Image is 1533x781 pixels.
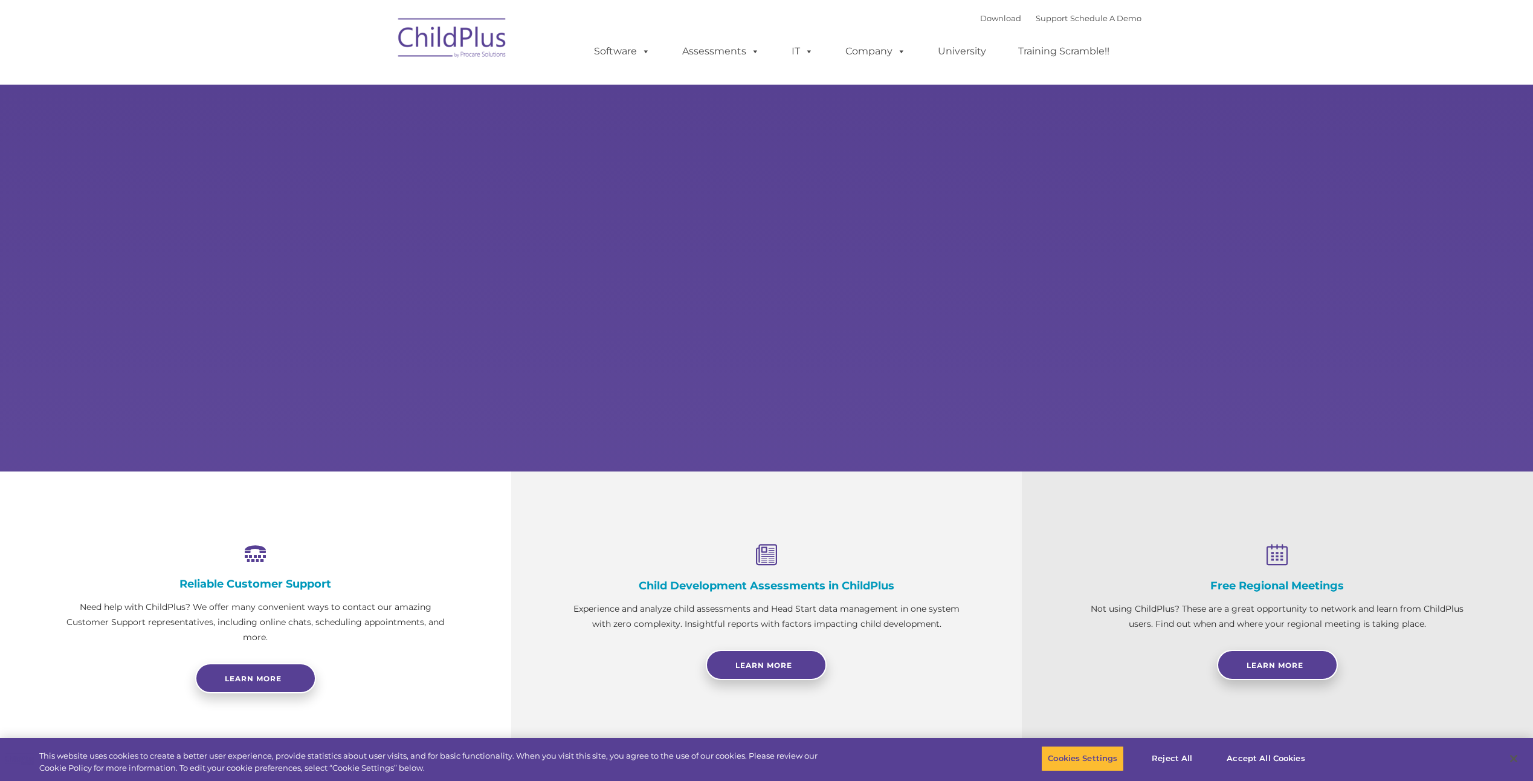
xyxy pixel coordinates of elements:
span: Learn more [225,674,282,683]
button: Reject All [1134,746,1210,771]
a: Software [582,39,662,63]
a: Training Scramble!! [1006,39,1122,63]
p: Not using ChildPlus? These are a great opportunity to network and learn from ChildPlus users. Fin... [1082,601,1473,632]
button: Cookies Settings [1041,746,1124,771]
h4: Free Regional Meetings [1082,579,1473,592]
a: Assessments [670,39,772,63]
p: Experience and analyze child assessments and Head Start data management in one system with zero c... [572,601,962,632]
img: ChildPlus by Procare Solutions [392,10,513,70]
button: Close [1500,745,1527,772]
a: Schedule A Demo [1070,13,1141,23]
a: University [926,39,998,63]
a: Support [1036,13,1068,23]
a: Company [833,39,918,63]
font: | [980,13,1141,23]
span: Learn More [1247,661,1303,670]
h4: Reliable Customer Support [60,577,451,591]
a: IT [779,39,825,63]
a: Download [980,13,1021,23]
h4: Child Development Assessments in ChildPlus [572,579,962,592]
p: Need help with ChildPlus? We offer many convenient ways to contact our amazing Customer Support r... [60,600,451,645]
a: Learn More [1217,650,1338,680]
button: Accept All Cookies [1220,746,1311,771]
div: This website uses cookies to create a better user experience, provide statistics about user visit... [39,750,843,774]
a: Learn More [706,650,827,680]
a: Learn more [195,663,316,693]
span: Learn More [735,661,792,670]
